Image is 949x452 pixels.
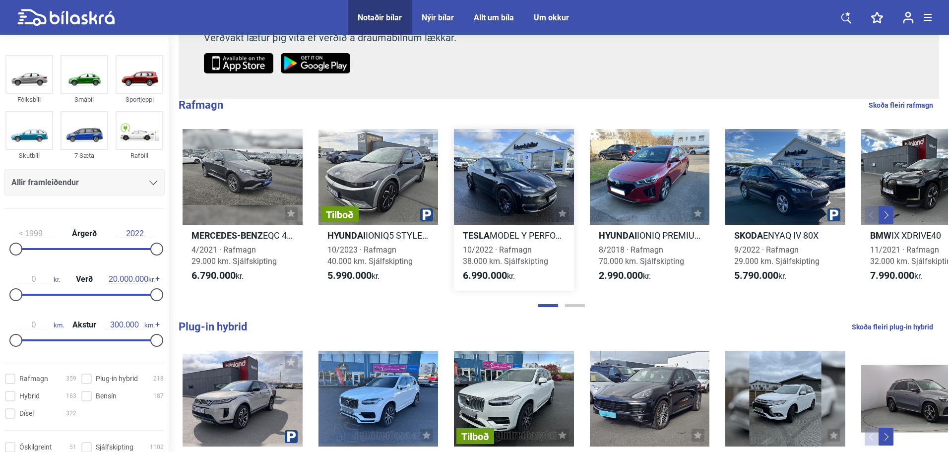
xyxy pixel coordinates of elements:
[463,269,507,281] b: 6.990.000
[191,269,236,281] b: 6.790.000
[153,391,164,401] span: 187
[599,270,651,282] span: kr.
[454,129,574,291] a: TeslaMODEL Y PERFORMANCE10/2022 · Rafmagn38.000 km. Sjálfskipting6.990.000kr.
[5,94,53,105] div: Fólksbíll
[463,270,515,282] span: kr.
[879,428,893,446] button: Next
[879,206,893,224] button: Next
[70,321,99,329] span: Akstur
[734,230,763,241] b: Skoda
[14,321,64,329] span: km.
[318,230,439,241] h2: IONIQ5 STYLE 77KWH
[66,374,76,384] span: 359
[870,270,922,282] span: kr.
[96,374,138,384] span: Plug-in hybrid
[463,245,548,266] span: 10/2022 · Rafmagn 38.000 km. Sjálfskipting
[327,269,372,281] b: 5.990.000
[191,230,263,241] b: Mercedes-Benz
[599,269,643,281] b: 2.990.000
[66,408,76,419] span: 322
[96,391,117,401] span: Bensín
[73,275,95,283] span: Verð
[590,129,710,291] a: HyundaiIONIQ PREMIUM8/2018 · Rafmagn70.000 km. Sjálfskipting2.990.000kr.
[565,304,585,307] button: Page 2
[534,13,569,22] a: Um okkur
[69,230,99,238] span: Árgerð
[463,230,490,241] b: Tesla
[66,391,76,401] span: 163
[474,13,514,22] a: Allt um bíla
[599,245,684,266] span: 8/2018 · Rafmagn 70.000 km. Sjálfskipting
[19,374,48,384] span: Rafmagn
[852,321,933,333] a: Skoða fleiri plug-in hybrid
[153,374,164,384] span: 218
[19,391,40,401] span: Hybrid
[327,230,366,241] b: Hyundai
[869,99,933,112] a: Skoða fleiri rafmagn
[14,275,60,284] span: kr.
[725,230,845,241] h2: ENYAQ IV 80X
[191,245,277,266] span: 4/2021 · Rafmagn 29.000 km. Sjálfskipting
[903,11,914,24] img: user-login.svg
[870,230,891,241] b: BMW
[183,230,303,241] h2: EQC 400 4MATIC
[870,269,914,281] b: 7.990.000
[358,13,402,22] a: Notaðir bílar
[318,129,439,291] a: TilboðHyundaiIONIQ5 STYLE 77KWH10/2023 · Rafmagn40.000 km. Sjálfskipting5.990.000kr.
[590,230,710,241] h2: IONIQ PREMIUM
[116,94,163,105] div: Sportjeppi
[865,428,880,446] button: Previous
[61,150,108,161] div: 7 Sæta
[538,304,558,307] button: Page 1
[116,150,163,161] div: Rafbíll
[865,206,880,224] button: Previous
[5,150,53,161] div: Skutbíll
[461,432,489,442] span: Tilboð
[734,269,778,281] b: 5.790.000
[454,230,574,241] h2: MODEL Y PERFORMANCE
[179,99,223,111] b: Rafmagn
[191,270,244,282] span: kr.
[105,321,155,329] span: km.
[725,129,845,291] a: SkodaENYAQ IV 80X9/2022 · Rafmagn29.000 km. Sjálfskipting5.790.000kr.
[109,275,155,284] span: kr.
[326,210,354,220] span: Tilboð
[734,245,820,266] span: 9/2022 · Rafmagn 29.000 km. Sjálfskipting
[183,129,303,291] a: Mercedes-BenzEQC 400 4MATIC4/2021 · Rafmagn29.000 km. Sjálfskipting6.790.000kr.
[599,230,637,241] b: Hyundai
[11,176,79,190] span: Allir framleiðendur
[19,408,34,419] span: Dísel
[327,245,413,266] span: 10/2023 · Rafmagn 40.000 km. Sjálfskipting
[204,32,482,44] p: Verðvakt lætur þig vita ef verðið á draumabílnum lækkar.
[61,94,108,105] div: Smábíl
[327,270,380,282] span: kr.
[179,321,247,333] b: Plug-in hybrid
[422,13,454,22] a: Nýir bílar
[734,270,786,282] span: kr.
